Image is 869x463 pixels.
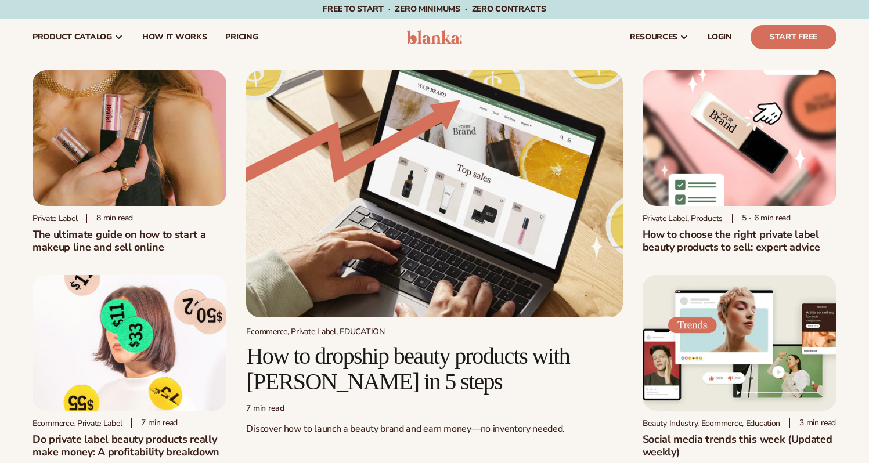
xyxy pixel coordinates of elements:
[23,19,133,56] a: product catalog
[643,418,781,428] div: Beauty Industry, Ecommerce, Education
[751,25,836,49] a: Start Free
[323,3,546,15] span: Free to start · ZERO minimums · ZERO contracts
[142,32,207,42] span: How It Works
[33,275,226,458] a: Profitability of private label company Ecommerce, Private Label 7 min readDo private label beauty...
[643,275,836,411] img: Social media trends this week (Updated weekly)
[246,70,622,317] img: Growing money with ecommerce
[643,214,723,223] div: Private Label, Products
[630,32,677,42] span: resources
[33,418,122,428] div: Ecommerce, Private Label
[33,275,226,411] img: Profitability of private label company
[789,418,836,428] div: 3 min read
[621,19,698,56] a: resources
[643,228,836,254] h2: How to choose the right private label beauty products to sell: expert advice
[643,275,836,458] a: Social media trends this week (Updated weekly) Beauty Industry, Ecommerce, Education 3 min readSo...
[33,32,112,42] span: product catalog
[708,32,732,42] span: LOGIN
[246,70,622,444] a: Growing money with ecommerce Ecommerce, Private Label, EDUCATION How to dropship beauty products ...
[33,433,226,458] h2: Do private label beauty products really make money: A profitability breakdown
[86,214,133,223] div: 8 min read
[246,327,622,337] div: Ecommerce, Private Label, EDUCATION
[225,32,258,42] span: pricing
[33,214,77,223] div: Private label
[643,70,836,206] img: Private Label Beauty Products Click
[246,404,622,414] div: 7 min read
[216,19,267,56] a: pricing
[33,228,226,254] h1: The ultimate guide on how to start a makeup line and sell online
[407,30,462,44] img: logo
[33,70,226,206] img: Person holding branded make up with a solid pink background
[246,343,622,395] h2: How to dropship beauty products with [PERSON_NAME] in 5 steps
[698,19,741,56] a: LOGIN
[131,418,178,428] div: 7 min read
[643,433,836,458] h2: Social media trends this week (Updated weekly)
[732,214,791,223] div: 5 - 6 min read
[643,70,836,254] a: Private Label Beauty Products Click Private Label, Products 5 - 6 min readHow to choose the right...
[33,70,226,254] a: Person holding branded make up with a solid pink background Private label 8 min readThe ultimate ...
[133,19,217,56] a: How It Works
[246,423,622,435] p: Discover how to launch a beauty brand and earn money—no inventory needed.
